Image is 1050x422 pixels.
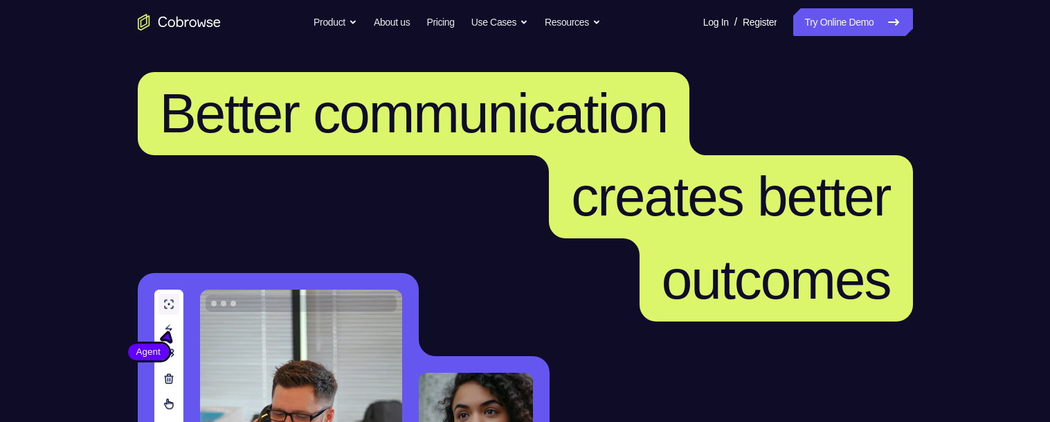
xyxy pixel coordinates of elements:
a: Pricing [426,8,454,36]
a: Go to the home page [138,14,221,30]
span: Agent [128,345,169,359]
span: / [734,14,737,30]
a: About us [374,8,410,36]
a: Try Online Demo [793,8,912,36]
a: Log In [703,8,729,36]
span: outcomes [662,249,891,310]
button: Resources [545,8,601,36]
span: Better communication [160,82,668,144]
button: Product [314,8,357,36]
button: Use Cases [471,8,528,36]
span: creates better [571,166,890,227]
a: Register [743,8,777,36]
